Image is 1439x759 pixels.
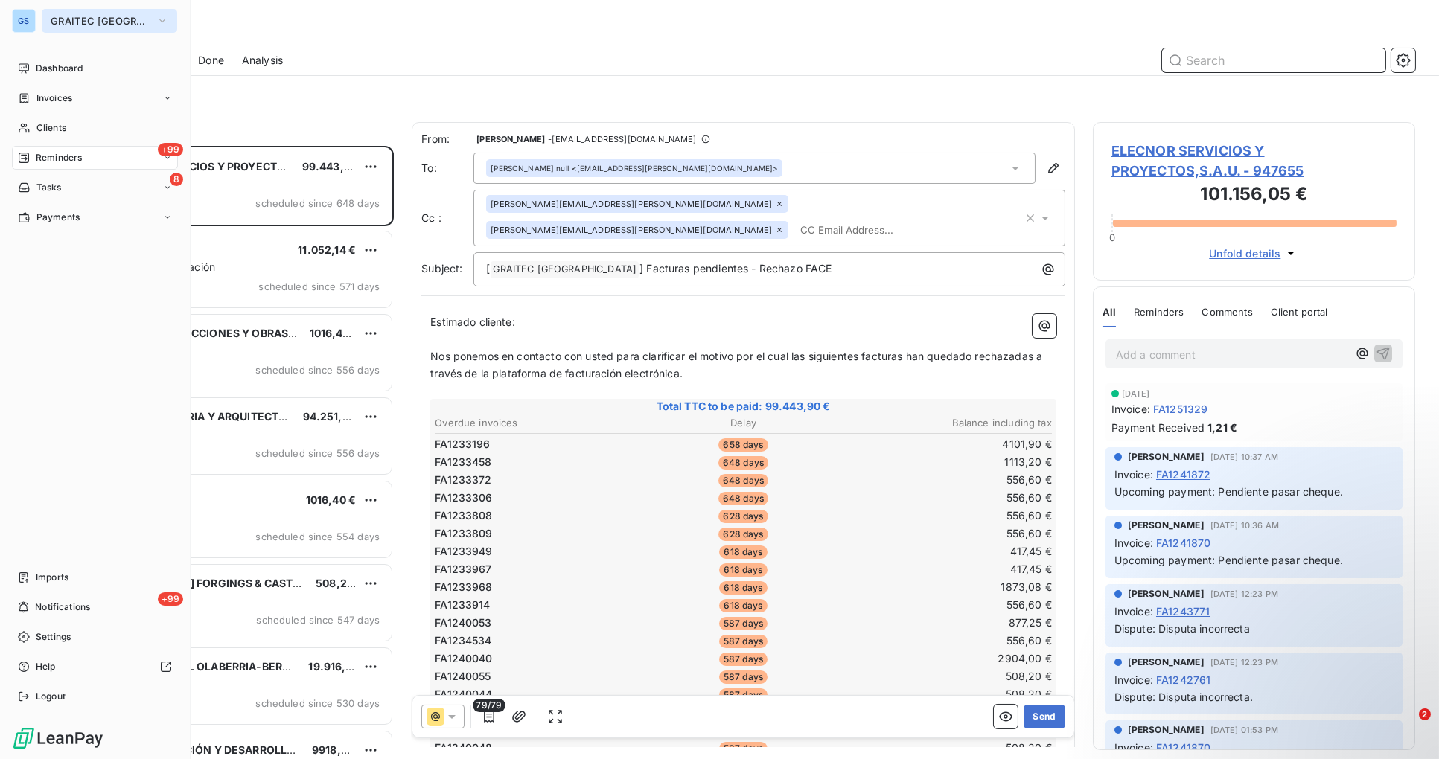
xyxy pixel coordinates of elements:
span: 618 days [719,599,767,612]
span: [PERSON_NAME] [1128,723,1205,737]
th: Delay [641,415,846,431]
span: FA1233372 [435,473,491,487]
span: 1016,40 € [306,493,356,506]
span: 508,20 € [316,577,363,589]
span: 587 days [719,617,768,630]
span: [PERSON_NAME][EMAIL_ADDRESS][PERSON_NAME][DOMAIN_NAME] [491,225,772,234]
iframe: Intercom live chat [1388,708,1424,744]
span: 9918,66 € [312,743,364,756]
span: GRAITEC [GEOGRAPHIC_DATA] [491,261,639,278]
span: Done [198,53,224,68]
iframe: Intercom notifications message [1141,615,1439,719]
span: scheduled since 554 days [255,531,380,542]
span: [PERSON_NAME] [1128,450,1205,464]
span: Subject: [421,262,462,275]
span: FA1240055 [435,669,491,684]
td: 1113,20 € [847,454,1053,470]
span: Clients [36,121,66,135]
span: FA1233949 [435,544,492,559]
span: Client portal [1271,306,1328,318]
span: Unfold details [1209,246,1280,261]
span: 618 days [719,545,767,559]
span: FA1233914 [435,598,490,612]
span: 79/79 [473,699,506,712]
td: 556,60 € [847,472,1053,488]
span: 94.251,23 € [303,410,366,423]
span: ARCELORMITTAL OLABERRIA-BERGARA,S .L. [105,660,339,673]
span: scheduled since 571 days [258,281,380,292]
span: 628 days [718,510,768,523]
span: FA1240040 [435,651,492,666]
span: FA1251329 [1153,401,1207,417]
span: Invoice : [1111,401,1150,417]
span: 0 [1109,231,1115,243]
span: 587 days [719,653,768,666]
span: Reminders [36,151,82,164]
span: 587 days [719,670,768,684]
img: Logo LeanPay [12,726,104,750]
span: Dispute: Disputa incorrecta. [1114,691,1253,703]
span: FA1233809 [435,526,492,541]
span: Dashboard [36,62,83,75]
span: - [EMAIL_ADDRESS][DOMAIN_NAME] [548,135,696,144]
span: FA1233808 [435,508,492,523]
span: 1,21 € [1207,420,1237,435]
span: Analysis [242,53,283,68]
span: FA1240048 [435,740,492,755]
span: Invoice : [1114,535,1153,551]
span: 19.916,18 € [308,660,366,673]
td: 508,20 € [847,740,1053,756]
span: FA1240044 [435,687,492,702]
span: 618 days [719,563,767,577]
span: [PERSON_NAME] [1128,656,1205,669]
td: 508,20 € [847,686,1053,702]
span: [PERSON_NAME] FORGINGS & CASTINGS S.L. [105,577,342,589]
span: Help [36,660,56,673]
td: 417,45 € [847,543,1053,560]
span: scheduled since 556 days [255,447,380,459]
th: Overdue invoices [434,415,639,431]
input: Search [1162,48,1385,72]
td: 417,45 € [847,561,1053,577]
span: 618 days [719,581,767,595]
span: Logout [36,690,66,703]
td: 508,20 € [847,668,1053,685]
span: Estimado cliente: [430,316,515,328]
span: FA1240053 [435,615,491,630]
span: [ [486,262,490,275]
td: 556,60 € [847,632,1053,649]
td: 556,60 € [847,507,1053,524]
td: 556,60 € [847,597,1053,613]
div: grid [71,146,394,759]
input: CC Email Address... [794,219,966,241]
td: 2904,00 € [847,650,1053,667]
button: Send [1024,705,1065,728]
label: Cc : [421,211,473,225]
span: FA1234534 [435,633,491,648]
div: <[EMAIL_ADDRESS][PERSON_NAME][DOMAIN_NAME]> [491,163,778,173]
span: FA1233458 [435,455,491,470]
span: scheduled since 547 days [256,614,380,626]
span: [PERSON_NAME] [1128,587,1205,601]
span: FA1233968 [435,580,492,595]
span: [DATE] [1122,389,1150,398]
span: 648 days [718,492,768,505]
span: Payment Received [1111,420,1205,435]
span: Upcoming payment: Pendiente pasar cheque. [1114,485,1343,498]
span: Settings [36,630,71,644]
span: Imports [36,571,68,584]
span: All [1103,306,1116,318]
span: AYESA INGENIERIA Y ARQUITECTURA S.A. [105,410,325,423]
span: 587 days [719,688,768,702]
span: GRAITEC [GEOGRAPHIC_DATA] [51,15,150,27]
span: Invoice : [1114,672,1153,688]
span: [DATE] 12:23 PM [1210,589,1278,598]
span: 1016,40 € [310,327,360,339]
span: Comments [1202,306,1253,318]
span: Invoice : [1114,467,1153,482]
span: FA1243771 [1156,603,1210,619]
label: To: [421,161,473,176]
td: 556,60 € [847,490,1053,506]
span: From: [421,132,473,147]
span: 99.443,90 € [302,160,368,173]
